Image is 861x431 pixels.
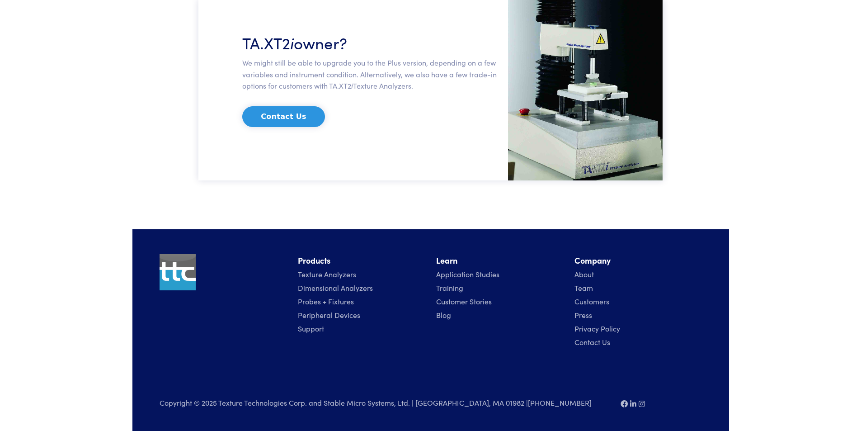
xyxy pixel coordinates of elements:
a: Peripheral Devices [298,310,360,320]
a: About [574,269,594,279]
li: Learn [436,254,564,267]
p: Copyright © 2025 Texture Technologies Corp. and Stable Micro Systems, Ltd. | [GEOGRAPHIC_DATA], M... [160,397,610,409]
a: Application Studies [436,269,499,279]
a: Support [298,323,324,333]
h3: TA.XT2 owner? [242,31,503,53]
a: Blog [436,310,451,320]
a: Contact Us [574,337,610,347]
a: Texture Analyzers [298,269,356,279]
a: Dimensional Analyzers [298,283,373,293]
img: ttc_logo_1x1_v1.0.png [160,254,196,290]
li: Company [574,254,702,267]
a: Press [574,310,592,320]
a: [PHONE_NUMBER] [528,398,592,407]
a: Team [574,283,593,293]
a: Privacy Policy [574,323,620,333]
button: Contact Us [242,106,325,127]
span: i [351,81,353,90]
li: Products [298,254,425,267]
a: Customers [574,296,609,306]
em: i [290,31,294,53]
a: Training [436,283,463,293]
p: We might still be able to upgrade you to the Plus version, depending on a few variables and instr... [242,57,503,92]
a: Customer Stories [436,296,492,306]
a: Probes + Fixtures [298,296,354,306]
